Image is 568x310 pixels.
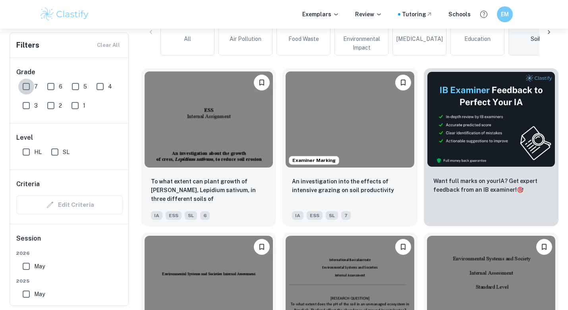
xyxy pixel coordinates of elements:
span: 2 [59,101,62,110]
button: EM [497,6,513,22]
h6: Session [16,234,123,250]
span: Food Waste [288,35,319,43]
span: 6 [200,211,210,220]
span: Air Pollution [230,35,261,43]
button: Bookmark [536,239,552,255]
img: ESS IA example thumbnail: An investigation into the effects of int [286,71,414,168]
span: IA [151,211,162,220]
p: An investigation into the effects of intensive grazing on soil productivity [292,177,408,194]
span: 7 [341,211,351,220]
div: Criteria filters are unavailable when searching by topic [16,195,123,214]
button: Help and Feedback [477,8,491,21]
span: 2025 [16,277,123,285]
span: 5 [83,82,87,91]
span: 7 [34,82,38,91]
span: Soil [531,35,540,43]
span: 🎯 [517,187,524,193]
span: 6 [59,82,62,91]
a: Tutoring [402,10,433,19]
span: ESS [307,211,323,220]
span: May [34,262,45,271]
span: SL [185,211,197,220]
span: Examiner Marking [289,157,339,164]
a: Examiner MarkingBookmarkAn investigation into the effects of intensive grazing on soil productivi... [282,68,417,226]
span: 4 [108,82,112,91]
span: 2026 [16,250,123,257]
img: Clastify logo [39,6,90,22]
button: Bookmark [254,239,270,255]
span: HL [34,148,42,156]
span: SL [326,211,338,220]
h6: Filters [16,40,39,51]
h6: Grade [16,67,123,77]
h6: EM [500,10,510,19]
p: Review [355,10,382,19]
span: May [34,290,45,298]
button: Bookmark [254,75,270,90]
button: Bookmark [395,239,411,255]
p: Want full marks on your IA ? Get expert feedback from an IB examiner! [433,177,549,194]
p: Exemplars [302,10,339,19]
button: Bookmark [395,75,411,90]
p: To what extent can plant growth of cress, Lepidium sativum, in three different soils of Mallorca ... [151,177,267,204]
a: BookmarkTo what extent can plant growth of cress, Lepidium sativum, in three different soils of M... [141,68,276,226]
img: ESS IA example thumbnail: To what extent can plant growth of cress [145,71,273,168]
h6: Level [16,133,123,142]
span: 3 [34,101,38,110]
span: IA [292,211,303,220]
span: Environmental Impact [338,35,385,52]
span: [MEDICAL_DATA] [396,35,443,43]
a: ThumbnailWant full marks on yourIA? Get expert feedback from an IB examiner! [424,68,558,226]
h6: Criteria [16,179,40,189]
span: All [184,35,191,43]
span: Education [464,35,491,43]
span: ESS [166,211,182,220]
span: 1 [83,101,85,110]
img: Thumbnail [427,71,555,167]
a: Schools [448,10,471,19]
span: SL [63,148,70,156]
